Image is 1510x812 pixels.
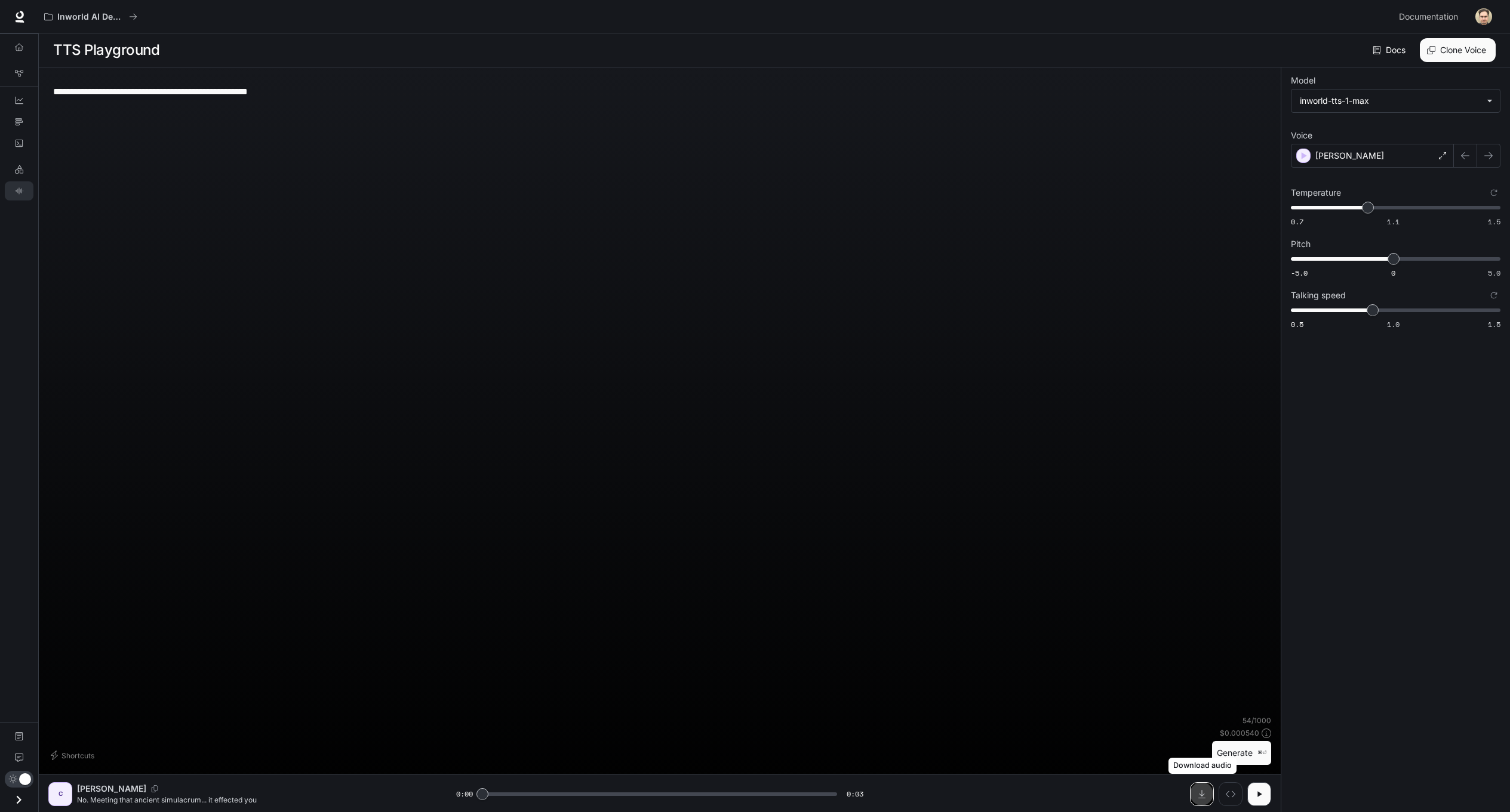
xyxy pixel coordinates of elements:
span: Documentation [1399,10,1458,24]
p: 54 / 1000 [1243,715,1271,725]
p: $ 0.000540 [1220,728,1259,738]
a: Feedback [5,748,33,767]
button: Generate⌘⏎ [1212,741,1271,765]
p: [PERSON_NAME] [1315,150,1384,162]
span: Dark mode toggle [19,772,31,785]
button: Reset to default [1487,186,1500,199]
p: Pitch [1291,240,1311,248]
a: Traces [5,112,33,131]
button: Inspect [1219,782,1243,806]
a: Overview [5,38,33,57]
button: Download audio [1190,782,1214,806]
span: 1.5 [1488,319,1500,329]
p: No. Meeting that ancient simulacrum... it effected you [77,795,428,805]
button: Reset to default [1487,289,1500,302]
button: Shortcuts [48,746,99,765]
span: 1.5 [1488,217,1500,227]
span: 0.7 [1291,217,1303,227]
a: TTS Playground [5,181,33,200]
h1: TTS Playground [53,38,159,62]
span: 0 [1391,268,1395,278]
button: Copy Voice ID [146,785,163,792]
a: LLM Playground [5,160,33,179]
a: Graph Registry [5,64,33,83]
a: Dashboards [5,91,33,110]
p: Inworld AI Demos [57,12,124,22]
p: Talking speed [1291,291,1346,300]
div: C [51,785,70,804]
span: 0:03 [847,788,863,800]
p: Temperature [1291,189,1341,197]
span: -5.0 [1291,268,1308,278]
span: 1.0 [1387,319,1400,329]
a: Logs [5,134,33,153]
span: 0:00 [456,788,473,800]
button: All workspaces [39,5,143,29]
button: User avatar [1472,5,1496,29]
p: Voice [1291,131,1312,140]
a: Documentation [5,727,33,746]
div: Download audio [1168,758,1237,774]
div: inworld-tts-1-max [1300,95,1481,107]
button: Clone Voice [1420,38,1496,62]
a: Documentation [1394,5,1467,29]
span: 5.0 [1488,268,1500,278]
p: Model [1291,76,1315,85]
a: Docs [1370,38,1410,62]
span: 1.1 [1387,217,1400,227]
button: Open drawer [5,788,32,812]
div: inworld-tts-1-max [1291,89,1500,112]
p: ⌘⏎ [1257,749,1266,757]
p: [PERSON_NAME] [77,783,146,795]
span: 0.5 [1291,319,1303,329]
img: User avatar [1475,8,1492,25]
